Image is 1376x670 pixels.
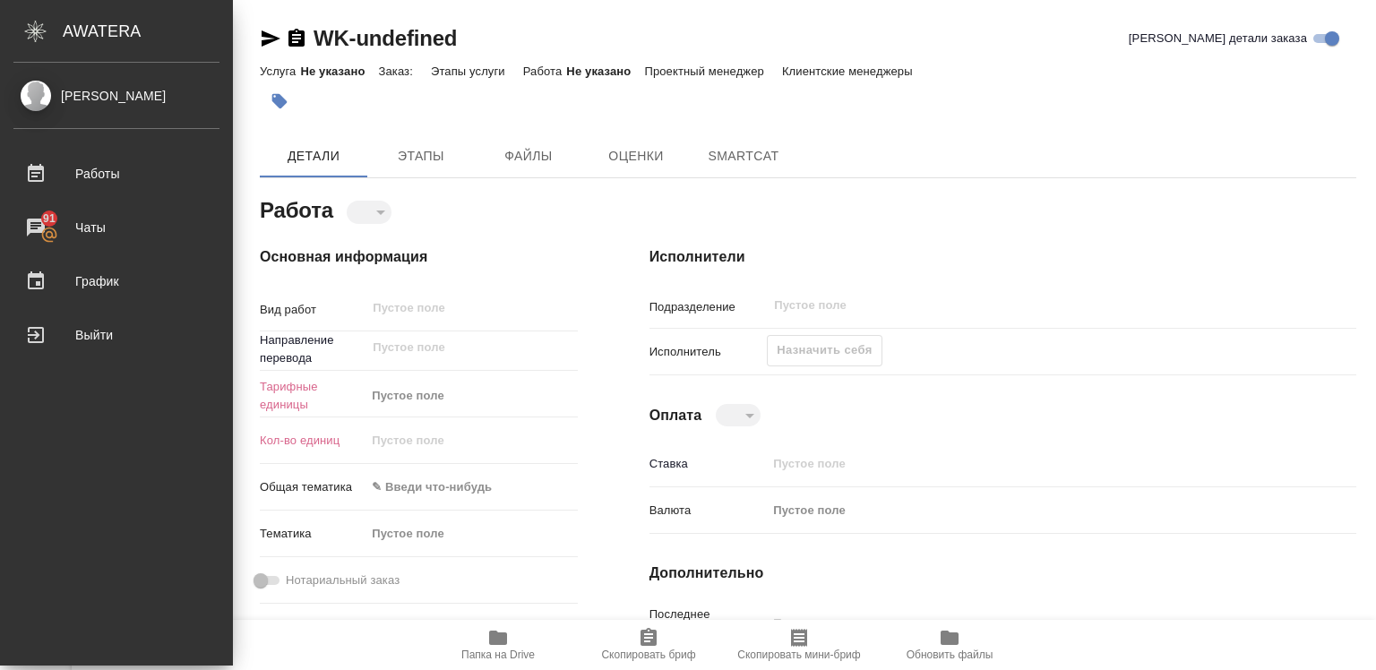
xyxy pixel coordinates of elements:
[782,64,917,78] p: Клиентские менеджеры
[260,28,281,49] button: Скопировать ссылку для ЯМессенджера
[649,298,768,316] p: Подразделение
[649,405,702,426] h4: Оплата
[300,64,378,78] p: Не указано
[4,205,228,250] a: 91Чаты
[32,210,66,228] span: 91
[372,525,555,543] div: Пустое поле
[644,64,768,78] p: Проектный менеджер
[260,301,365,319] p: Вид работ
[523,64,567,78] p: Работа
[347,201,391,223] div: ​
[573,620,724,670] button: Скопировать бриф
[649,455,768,473] p: Ставка
[772,295,1255,316] input: Пустое поле
[13,214,219,241] div: Чаты
[461,649,535,661] span: Папка на Drive
[737,649,860,661] span: Скопировать мини-бриф
[4,313,228,357] a: Выйти
[701,145,787,167] span: SmartCat
[649,563,1356,584] h4: Дополнительно
[486,145,572,167] span: Файлы
[767,495,1297,526] div: Пустое поле
[649,502,768,520] p: Валюта
[372,478,555,496] div: ✎ Введи что-нибудь
[365,381,577,411] div: Пустое поле
[260,82,299,121] button: Добавить тэг
[260,246,578,268] h4: Основная информация
[716,404,761,426] div: ​
[767,451,1297,477] input: Пустое поле
[649,343,768,361] p: Исполнитель
[431,64,510,78] p: Этапы услуги
[260,331,365,367] p: Направление перевода
[593,145,679,167] span: Оценки
[4,259,228,304] a: График
[566,64,644,78] p: Не указано
[260,478,365,496] p: Общая тематика
[907,649,993,661] span: Обновить файлы
[365,519,577,549] div: Пустое поле
[874,620,1025,670] button: Обновить файлы
[260,193,333,225] h2: Работа
[314,26,457,50] a: WK-undefined
[423,620,573,670] button: Папка на Drive
[13,322,219,348] div: Выйти
[724,620,874,670] button: Скопировать мини-бриф
[601,649,695,661] span: Скопировать бриф
[365,427,577,453] input: Пустое поле
[286,28,307,49] button: Скопировать ссылку
[649,606,768,641] p: Последнее изменение
[365,472,577,502] div: ✎ Введи что-нибудь
[371,337,535,358] input: Пустое поле
[271,145,357,167] span: Детали
[13,160,219,187] div: Работы
[13,86,219,106] div: [PERSON_NAME]
[378,145,464,167] span: Этапы
[1129,30,1307,47] span: [PERSON_NAME] детали заказа
[260,64,300,78] p: Услуга
[372,387,555,405] div: Пустое поле
[767,611,1297,637] input: Пустое поле
[286,571,400,589] span: Нотариальный заказ
[649,246,1356,268] h4: Исполнители
[63,13,233,49] div: AWATERA
[378,64,417,78] p: Заказ:
[260,378,365,414] p: Тарифные единицы
[260,525,365,543] p: Тематика
[4,151,228,196] a: Работы
[773,502,1276,520] div: Пустое поле
[13,268,219,295] div: График
[260,432,365,450] p: Кол-во единиц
